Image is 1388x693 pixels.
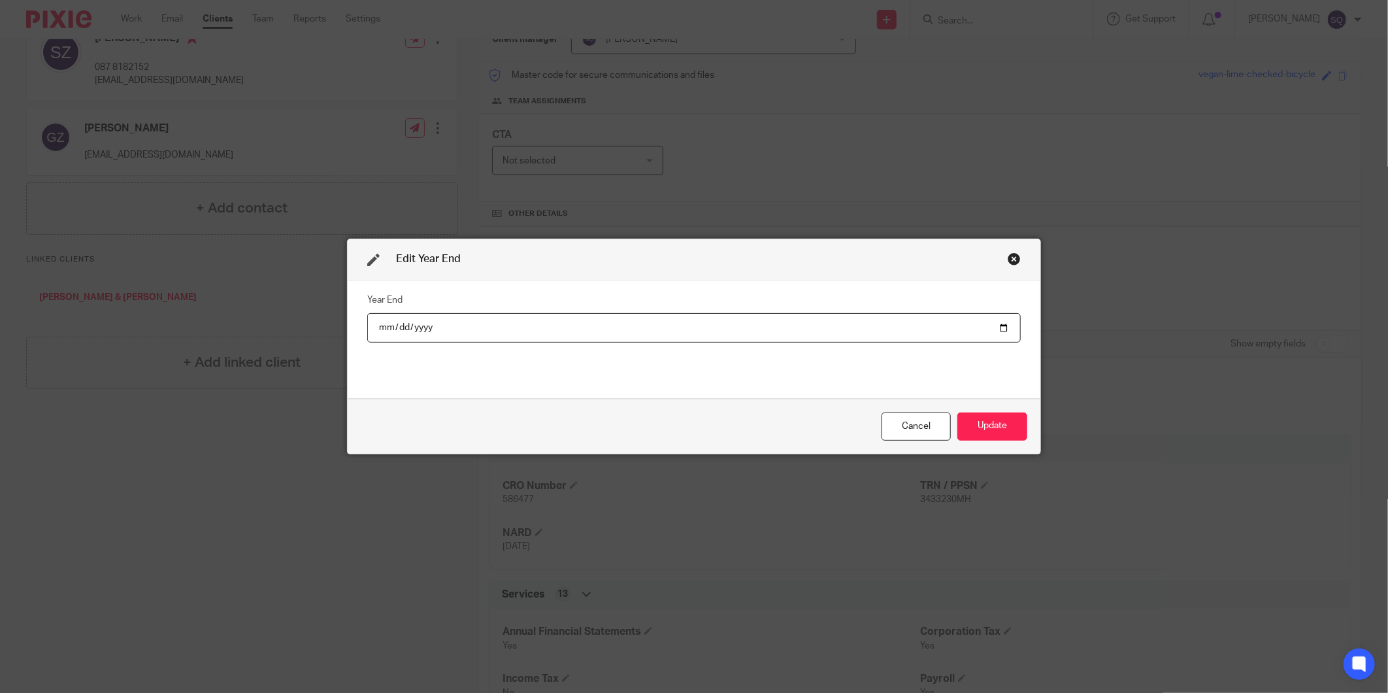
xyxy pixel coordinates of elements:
button: Update [957,413,1027,441]
span: Edit Year End [396,254,461,264]
div: Close this dialog window [882,413,951,441]
label: Year End [367,294,403,307]
div: Close this dialog window [1008,252,1021,265]
input: YYYY-MM-DD [367,313,1021,343]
